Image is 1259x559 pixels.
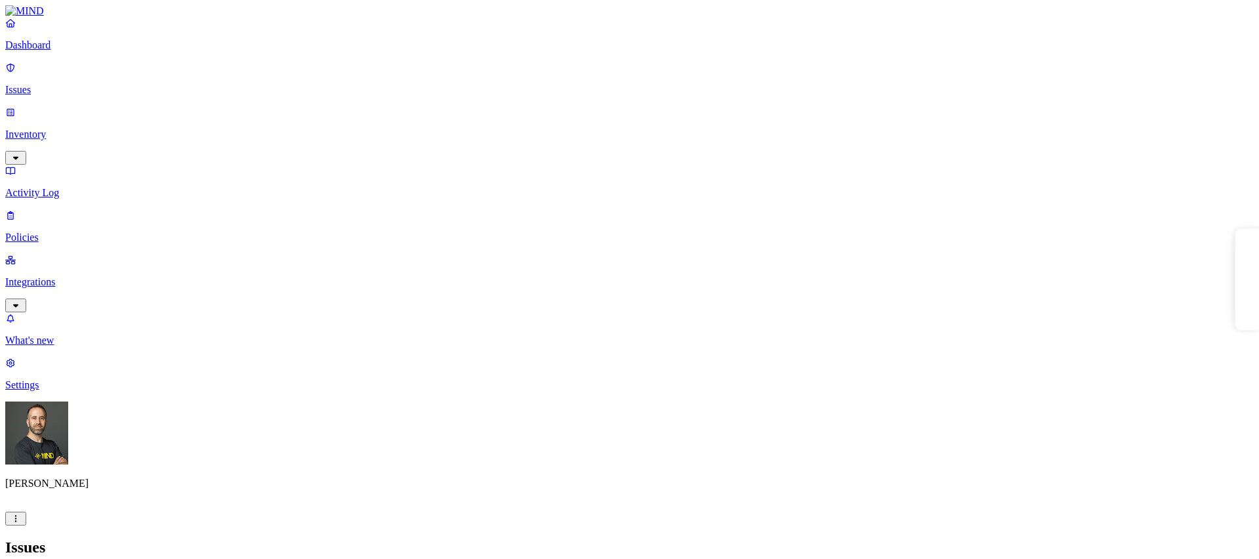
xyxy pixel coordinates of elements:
[5,5,44,17] img: MIND
[5,84,1254,96] p: Issues
[5,17,1254,51] a: Dashboard
[5,39,1254,51] p: Dashboard
[5,357,1254,391] a: Settings
[5,232,1254,243] p: Policies
[5,165,1254,199] a: Activity Log
[5,402,68,465] img: Tom Mayblum
[5,379,1254,391] p: Settings
[5,187,1254,199] p: Activity Log
[5,335,1254,346] p: What's new
[5,129,1254,140] p: Inventory
[5,276,1254,288] p: Integrations
[5,478,1254,489] p: [PERSON_NAME]
[5,539,1254,556] h2: Issues
[5,312,1254,346] a: What's new
[5,209,1254,243] a: Policies
[5,254,1254,310] a: Integrations
[5,5,1254,17] a: MIND
[5,62,1254,96] a: Issues
[5,106,1254,163] a: Inventory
